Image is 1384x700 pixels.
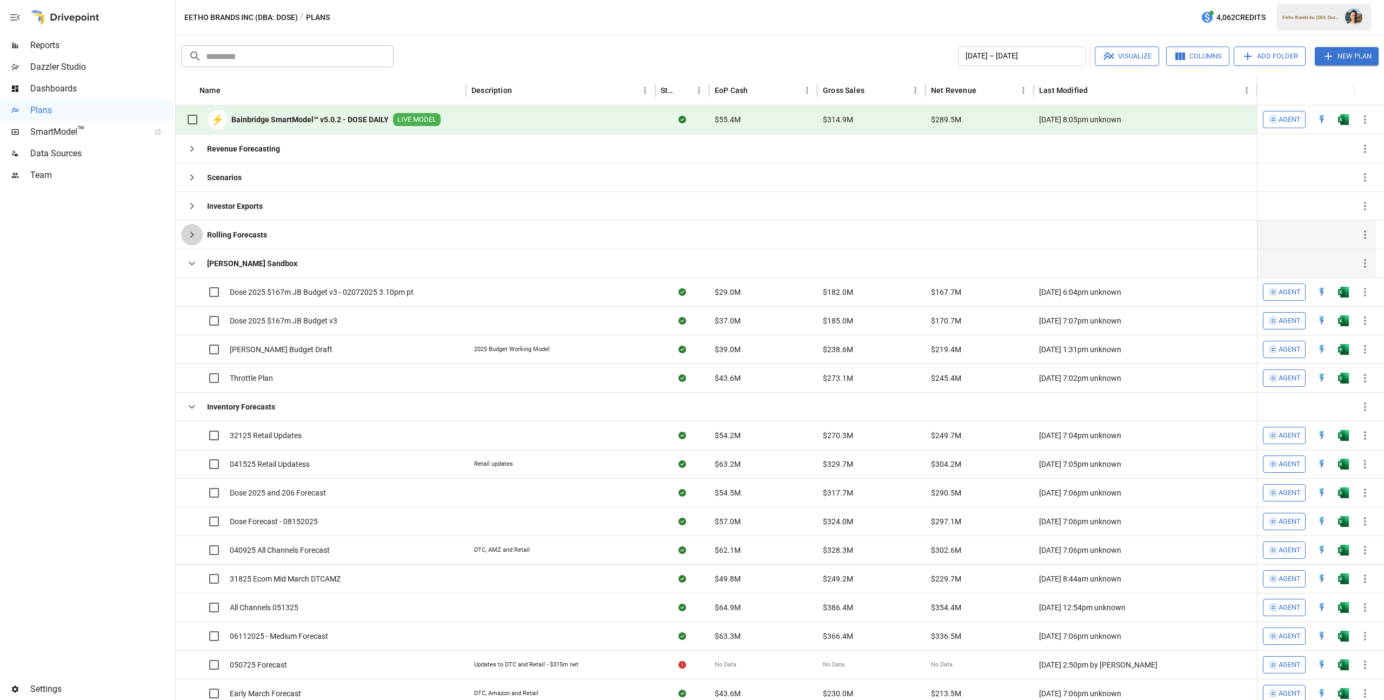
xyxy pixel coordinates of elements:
[1034,478,1257,507] div: [DATE] 7:06pm unknown
[1316,487,1327,498] div: Open in Quick Edit
[1316,373,1327,384] img: quick-edit-flash.b8aec18c.svg
[1282,15,1339,20] div: Eetho Brands Inc (DBA: Dose)
[1338,487,1349,498] div: Open in Excel
[715,516,741,527] span: $57.0M
[474,661,578,669] div: Updates to DTC and Retail - $315m net
[823,573,853,584] span: $249.2M
[230,430,302,441] span: 32125 Retail Updates
[1316,315,1327,326] div: Open in Quick Edit
[931,516,961,527] span: $297.1M
[1089,83,1104,98] button: Sort
[230,659,287,670] span: 050725 Forecast
[1338,373,1349,384] img: excel-icon.76473adf.svg
[678,545,686,556] div: Sync complete
[1239,83,1254,98] button: Last Modified column menu
[678,573,686,584] div: Sync complete
[1166,47,1229,66] button: Columns
[1338,430,1349,441] img: excel-icon.76473adf.svg
[977,83,993,98] button: Sort
[1338,602,1349,613] div: Open in Excel
[1316,545,1327,556] div: Open in Quick Edit
[1316,287,1327,298] div: Open in Quick Edit
[1034,335,1257,364] div: [DATE] 1:31pm unknown
[866,83,881,98] button: Sort
[207,229,267,240] b: Rolling Forecasts
[931,344,961,355] span: $219.4M
[678,114,686,125] div: Sync complete
[715,661,736,669] span: No Data
[1034,421,1257,450] div: [DATE] 7:04pm unknown
[30,82,173,95] span: Dashboards
[1316,659,1327,670] img: quick-edit-flash.b8aec18c.svg
[30,61,173,74] span: Dazzler Studio
[1034,364,1257,392] div: [DATE] 7:02pm unknown
[715,573,741,584] span: $49.8M
[931,602,961,613] span: $354.4M
[931,430,961,441] span: $249.7M
[661,86,675,95] div: Status
[678,430,686,441] div: Sync complete
[1279,286,1301,299] span: Agent
[1316,114,1327,125] div: Open in Quick Edit
[678,602,686,613] div: Sync complete
[1338,516,1349,527] img: excel-icon.76473adf.svg
[30,169,173,182] span: Team
[1016,83,1031,98] button: Net Revenue column menu
[1263,628,1306,645] button: Agent
[474,546,530,554] div: DTC, AMZ and Retail
[1338,315,1349,326] div: Open in Excel
[678,659,686,670] div: Error during sync.
[230,487,326,498] span: Dose 2025 and 206 Forecast
[823,516,853,527] span: $324.0M
[1034,536,1257,564] div: [DATE] 7:06pm unknown
[637,83,653,98] button: Description column menu
[1316,545,1327,556] img: quick-edit-flash.b8aec18c.svg
[823,688,853,699] span: $230.0M
[231,114,389,125] b: Bainbridge SmartModel™ v5.0.2 - DOSE DAILY
[1315,47,1379,65] button: New Plan
[1338,631,1349,642] div: Open in Excel
[1279,487,1301,499] span: Agent
[1316,430,1327,441] div: Open in Quick Edit
[1263,283,1306,301] button: Agent
[1279,458,1301,471] span: Agent
[823,114,853,125] span: $314.9M
[1316,344,1327,355] img: quick-edit-flash.b8aec18c.svg
[715,459,741,470] span: $63.2M
[30,147,173,160] span: Data Sources
[715,287,741,298] span: $29.0M
[1338,487,1349,498] img: excel-icon.76473adf.svg
[691,83,707,98] button: Status column menu
[931,315,961,326] span: $170.7M
[184,11,298,24] button: Eetho Brands Inc (DBA: Dose)
[1316,688,1327,699] img: quick-edit-flash.b8aec18c.svg
[1338,573,1349,584] div: Open in Excel
[823,430,853,441] span: $270.3M
[931,545,961,556] span: $302.6M
[1338,287,1349,298] img: excel-icon.76473adf.svg
[1316,631,1327,642] img: quick-edit-flash.b8aec18c.svg
[1034,622,1257,650] div: [DATE] 7:06pm unknown
[1338,659,1349,670] div: Open in Excel
[931,373,961,384] span: $245.4M
[715,86,748,95] div: EoP Cash
[230,545,330,556] span: 040925 All Channels Forecast
[1338,114,1349,125] img: excel-icon.76473adf.svg
[1263,484,1306,501] button: Agent
[1279,688,1301,700] span: Agent
[823,545,853,556] span: $328.3M
[474,460,513,468] div: Retail updates
[1263,341,1306,358] button: Agent
[1338,344,1349,355] div: Open in Excel
[715,631,741,642] span: $63.3M
[749,83,764,98] button: Sort
[1263,513,1306,530] button: Agent
[1316,459,1327,470] img: quick-edit-flash.b8aec18c.svg
[823,631,853,642] span: $366.4M
[1338,344,1349,355] img: excel-icon.76473adf.svg
[678,459,686,470] div: Sync complete
[1316,287,1327,298] img: quick-edit-flash.b8aec18c.svg
[678,516,686,527] div: Sync complete
[230,287,414,298] span: Dose 2025 $167m JB Budget v3 - 02072025 3.10pm pt
[1316,659,1327,670] div: Open in Quick Edit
